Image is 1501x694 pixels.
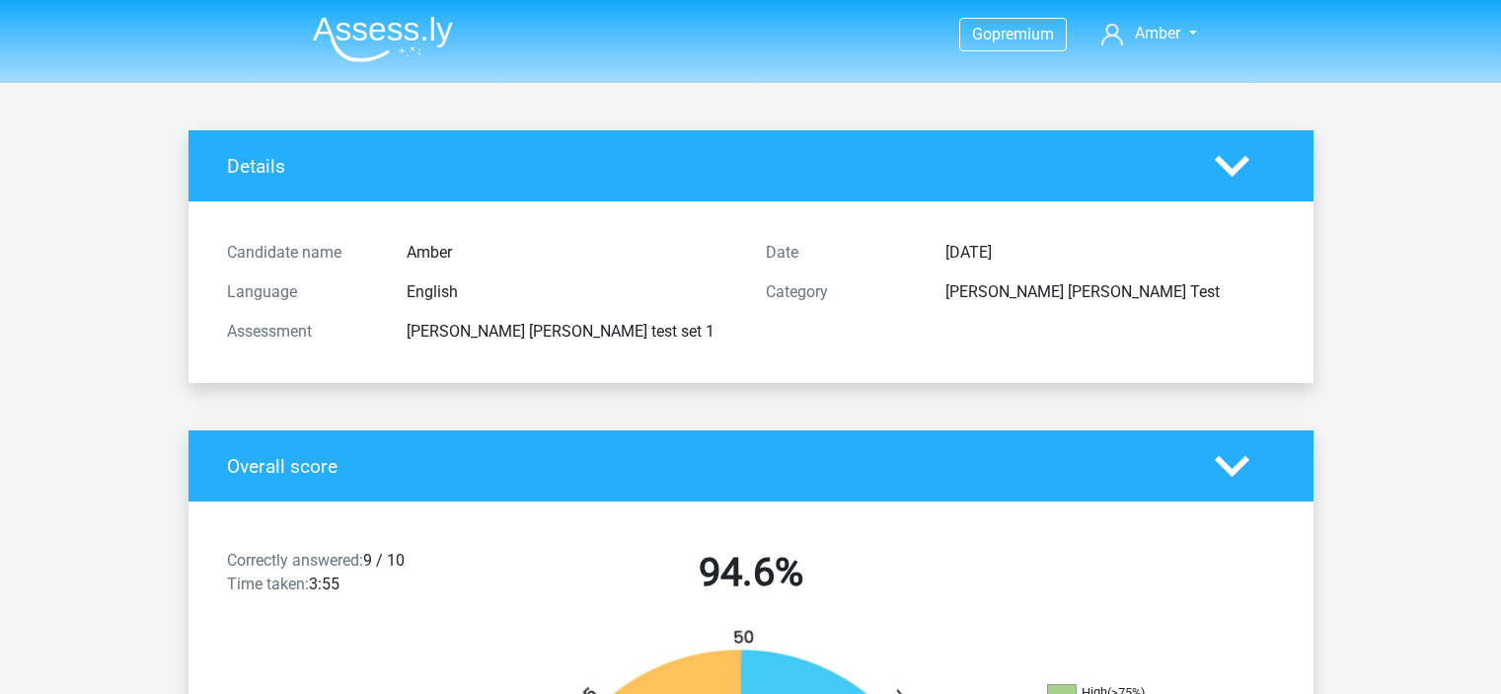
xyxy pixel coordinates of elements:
div: Assessment [212,320,392,344]
div: [PERSON_NAME] [PERSON_NAME] Test [931,280,1290,304]
div: English [392,280,751,304]
div: Amber [392,241,751,265]
span: Time taken: [227,575,309,593]
div: [PERSON_NAME] [PERSON_NAME] test set 1 [392,320,751,344]
img: Assessly [313,16,453,62]
span: premium [992,25,1054,43]
div: Language [212,280,392,304]
a: Amber [1093,22,1204,45]
span: Amber [1135,24,1180,42]
span: Go [972,25,992,43]
div: Date [751,241,931,265]
div: 9 / 10 3:55 [212,549,482,604]
h2: 94.6% [496,549,1006,596]
a: Gopremium [960,21,1066,47]
h4: Overall score [227,455,1185,478]
span: Correctly answered: [227,551,363,570]
h4: Details [227,155,1185,178]
div: Candidate name [212,241,392,265]
div: Category [751,280,931,304]
div: [DATE] [931,241,1290,265]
